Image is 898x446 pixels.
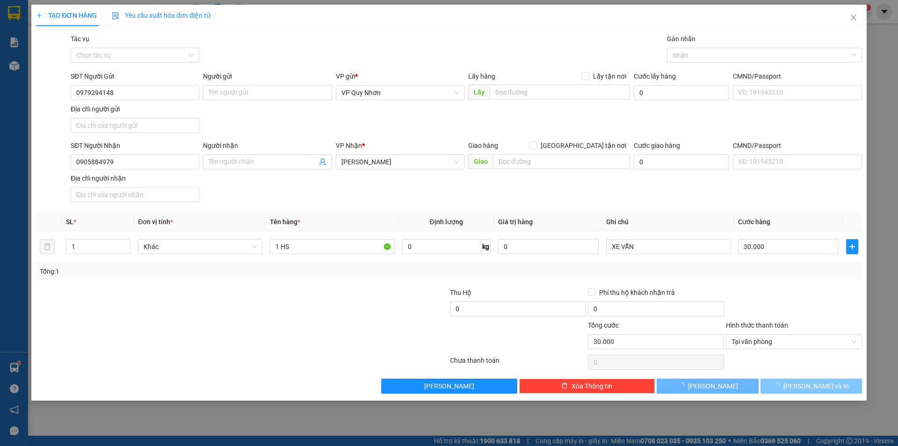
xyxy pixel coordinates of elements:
[71,35,89,43] label: Tác vụ
[449,355,587,372] div: Chưa thanh toán
[40,266,347,277] div: Tổng: 1
[468,142,498,149] span: Giao hàng
[341,86,459,100] span: VP Quy Nhơn
[71,118,199,133] input: Địa chỉ của người gửi
[733,71,862,81] div: CMND/Passport
[6,41,52,50] strong: 0901 936 968
[319,158,326,166] span: user-add
[634,85,729,100] input: Cước lấy hàng
[83,26,142,35] strong: [PERSON_NAME]:
[71,187,199,202] input: Địa chỉ của người nhận
[34,31,80,40] strong: 0931 600 979
[37,9,128,22] span: ĐỨC ĐẠT GIA LAI
[602,213,734,231] th: Ghi chú
[561,382,568,390] span: delete
[71,173,199,183] div: Địa chỉ người nhận
[112,12,119,20] img: icon
[336,142,362,149] span: VP Nhận
[634,142,680,149] label: Cước giao hàng
[138,218,173,226] span: Đơn vị tính
[846,239,858,254] button: plus
[424,381,474,391] span: [PERSON_NAME]
[519,379,655,394] button: deleteXóa Thông tin
[83,26,159,44] strong: 0901 900 568
[341,155,459,169] span: Phan Đình Phùng
[667,35,695,43] label: Gán nhãn
[36,12,43,19] span: plus
[203,140,332,151] div: Người nhận
[6,31,34,40] strong: Sài Gòn:
[468,85,490,100] span: Lấy
[733,140,862,151] div: CMND/Passport
[634,73,676,80] label: Cước lấy hàng
[71,140,199,151] div: SĐT Người Nhận
[688,381,738,391] span: [PERSON_NAME]
[430,218,463,226] span: Định lượng
[450,289,471,296] span: Thu Hộ
[678,382,688,389] span: loading
[6,61,47,74] span: VP GỬI:
[71,71,199,81] div: SĐT Người Gửi
[468,154,493,169] span: Giao
[731,335,856,349] span: Tại văn phòng
[71,104,199,114] div: Địa chỉ người gửi
[112,12,210,19] span: Yêu cầu xuất hóa đơn điện tử
[468,73,495,80] span: Lấy hàng
[657,379,758,394] button: [PERSON_NAME]
[83,45,129,54] strong: 0901 933 179
[203,71,332,81] div: Người gửi
[144,240,257,254] span: Khác
[498,239,599,254] input: 0
[498,218,533,226] span: Giá trị hàng
[726,322,788,329] label: Hình thức thanh toán
[40,239,55,254] button: delete
[270,239,394,254] input: VD: Bàn, Ghế
[50,61,116,74] span: VP Quy Nhơn
[588,322,619,329] span: Tổng cước
[850,14,857,21] span: close
[606,239,731,254] input: Ghi Chú
[773,382,783,389] span: loading
[847,243,858,250] span: plus
[36,12,97,19] span: TẠO ĐƠN HÀNG
[738,218,770,226] span: Cước hàng
[634,154,729,169] input: Cước giao hàng
[589,71,630,81] span: Lấy tận nơi
[381,379,517,394] button: [PERSON_NAME]
[760,379,862,394] button: [PERSON_NAME] và In
[537,140,630,151] span: [GEOGRAPHIC_DATA] tận nơi
[572,381,612,391] span: Xóa Thông tin
[493,154,630,169] input: Dọc đường
[840,5,867,31] button: Close
[66,218,73,226] span: SL
[783,381,849,391] span: [PERSON_NAME] và In
[481,239,491,254] span: kg
[490,85,630,100] input: Dọc đường
[336,71,464,81] div: VP gửi
[595,287,679,298] span: Phí thu hộ khách nhận trả
[270,218,300,226] span: Tên hàng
